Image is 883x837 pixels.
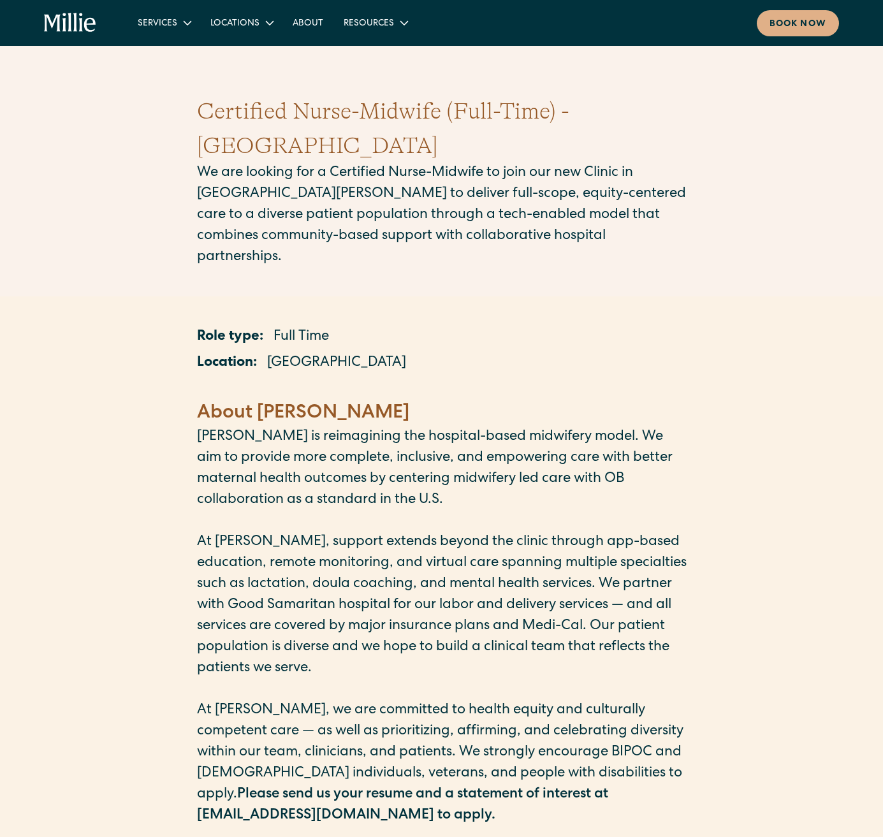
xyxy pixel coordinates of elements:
[197,379,687,400] p: ‍
[138,17,177,31] div: Services
[197,94,687,163] h1: Certified Nurse-Midwife (Full-Time) - [GEOGRAPHIC_DATA]
[274,327,329,348] p: Full Time
[197,788,608,823] strong: Please send us your resume and a statement of interest at [EMAIL_ADDRESS][DOMAIN_NAME] to apply.
[197,701,687,827] p: At [PERSON_NAME], we are committed to health equity and culturally competent care — as well as pr...
[197,404,409,423] strong: About [PERSON_NAME]
[44,13,96,33] a: home
[197,327,263,348] p: Role type:
[333,12,417,33] div: Resources
[200,12,282,33] div: Locations
[770,18,826,31] div: Book now
[197,353,257,374] p: Location:
[757,10,839,36] a: Book now
[210,17,259,31] div: Locations
[197,532,687,680] p: At [PERSON_NAME], support extends beyond the clinic through app-based education, remote monitorin...
[197,427,687,511] p: [PERSON_NAME] is reimagining the hospital-based midwifery model. We aim to provide more complete,...
[197,511,687,532] p: ‍
[267,353,406,374] p: [GEOGRAPHIC_DATA]
[197,680,687,701] p: ‍
[197,163,687,268] p: We are looking for a Certified Nurse-Midwife to join our new Clinic in [GEOGRAPHIC_DATA][PERSON_N...
[282,12,333,33] a: About
[344,17,394,31] div: Resources
[128,12,200,33] div: Services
